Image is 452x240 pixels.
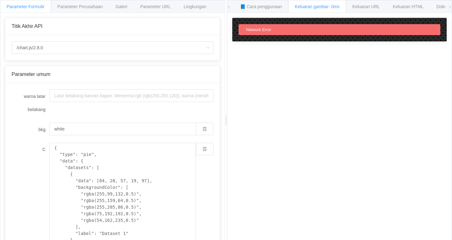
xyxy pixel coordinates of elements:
[393,4,423,9] font: Keluaran HTML
[116,4,127,9] font: Galeri
[42,147,46,152] font: C
[7,4,45,9] font: Parameter Formulir
[49,89,213,102] input: Latar belakang kanvas bagan. Menerima rgb (rgb(255,255,120)), warna (merah), dan nilai heksadesim...
[57,4,103,9] font: Parameter Perusahaan
[140,4,171,9] font: Parameter URL
[12,24,42,29] font: Titik Akhir API
[240,4,282,9] font: 📘 Cara penggunaan
[184,4,206,9] font: Lingkungan
[24,94,46,112] font: warna latar belakang
[38,127,46,132] font: bkg
[246,27,271,32] span: Network Error
[12,72,51,77] font: Parameter umum
[328,4,339,9] font: - 0ms
[352,4,380,9] font: Keluaran URL
[49,123,196,135] input: Latar belakang kanvas bagan. Menerima rgb (rgb(255,255,120)), warna (merah), dan nilai heksadesim...
[295,4,328,9] font: Keluaran gambar
[12,41,213,54] input: Memilih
